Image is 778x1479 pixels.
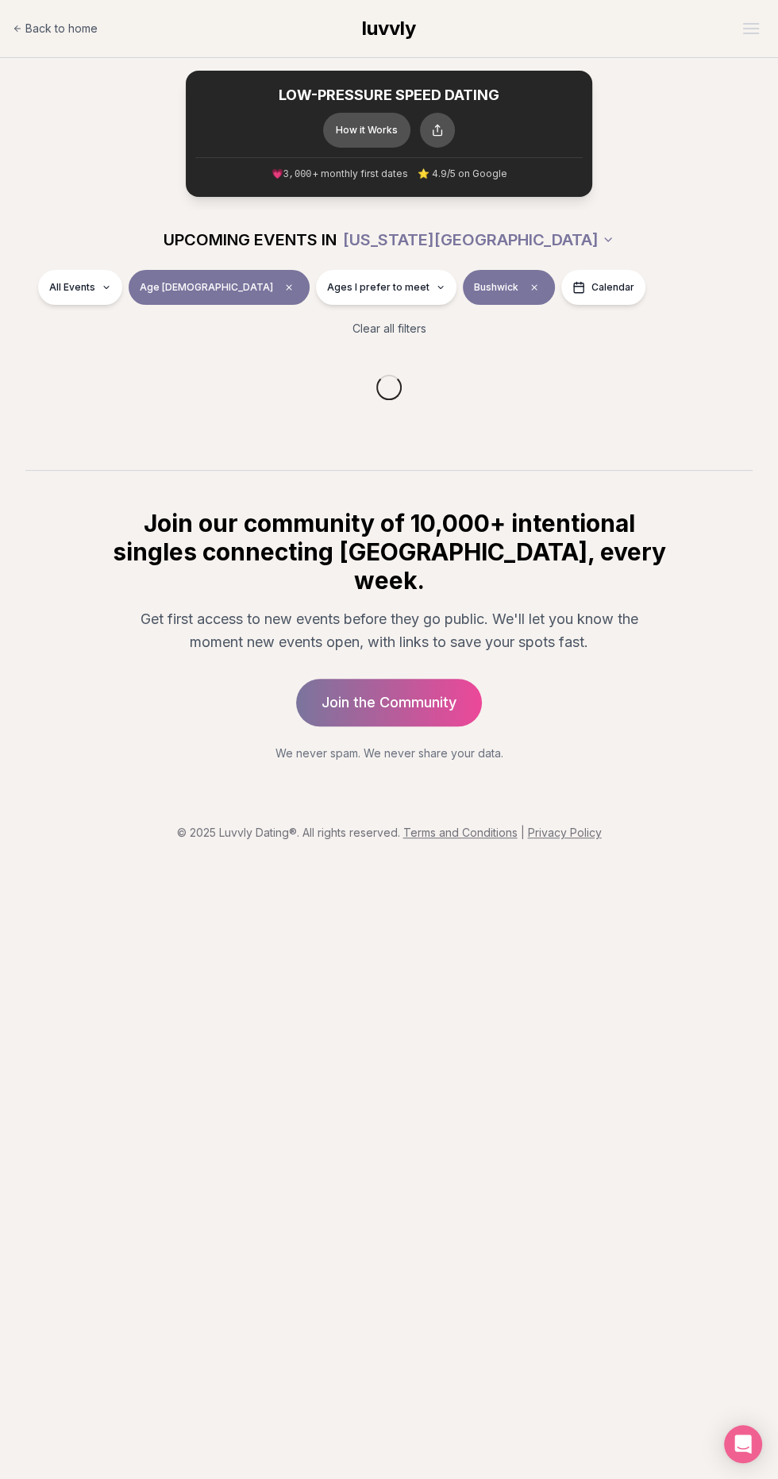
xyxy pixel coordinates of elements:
[110,509,668,595] h2: Join our community of 10,000+ intentional singles connecting [GEOGRAPHIC_DATA], every week.
[474,281,518,294] span: Bushwick
[362,16,416,41] a: luvvly
[25,21,98,37] span: Back to home
[528,826,602,839] a: Privacy Policy
[271,168,407,181] span: 💗 + monthly first dates
[195,87,583,105] h2: LOW-PRESSURE SPEED DATING
[110,745,668,761] p: We never spam. We never share your data.
[525,278,544,297] span: Clear borough filter
[403,826,518,839] a: Terms and Conditions
[561,270,645,305] button: Calendar
[129,270,310,305] button: Age [DEMOGRAPHIC_DATA]Clear age
[343,311,436,346] button: Clear all filters
[164,229,337,251] span: UPCOMING EVENTS IN
[591,281,634,294] span: Calendar
[316,270,456,305] button: Ages I prefer to meet
[463,270,555,305] button: BushwickClear borough filter
[140,281,273,294] span: Age [DEMOGRAPHIC_DATA]
[418,168,507,180] span: ⭐ 4.9/5 on Google
[122,607,656,654] p: Get first access to new events before they go public. We'll let you know the moment new events op...
[724,1425,762,1463] div: Open Intercom Messenger
[38,270,122,305] button: All Events
[13,825,765,841] p: © 2025 Luvvly Dating®. All rights reserved.
[362,17,416,40] span: luvvly
[737,17,765,40] button: Open menu
[49,281,95,294] span: All Events
[279,278,298,297] span: Clear age
[323,113,410,148] button: How it Works
[283,169,311,180] span: 3,000
[296,679,482,726] a: Join the Community
[343,222,614,257] button: [US_STATE][GEOGRAPHIC_DATA]
[521,826,525,839] span: |
[13,13,98,44] a: Back to home
[327,281,429,294] span: Ages I prefer to meet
